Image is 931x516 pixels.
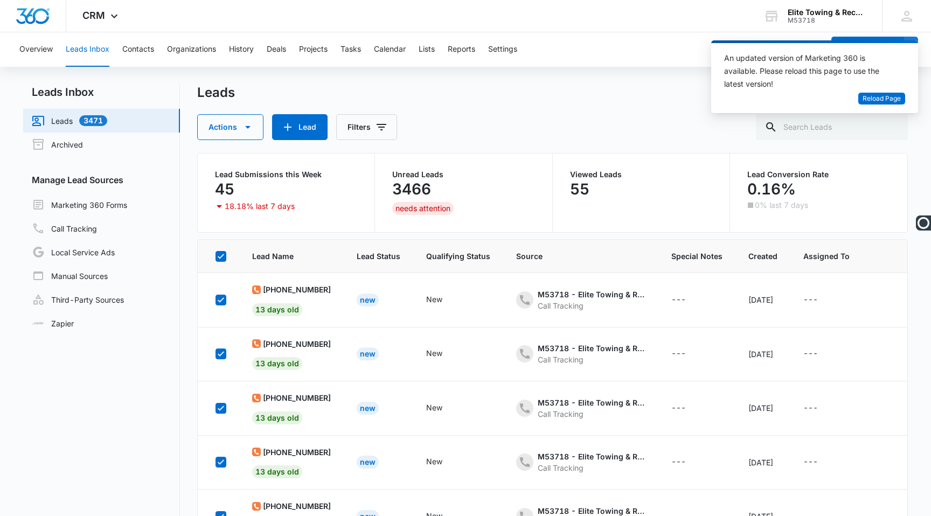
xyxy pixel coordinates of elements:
[538,354,645,365] div: Call Tracking
[357,403,379,413] a: New
[788,8,866,17] div: account name
[392,171,534,178] p: Unread Leads
[252,303,302,316] span: 13 days old
[267,32,286,67] button: Deals
[419,32,435,67] button: Lists
[357,294,379,306] div: New
[272,114,328,140] button: Lead
[538,397,645,408] div: M53718 - Elite Towing & Recovery - Content
[374,32,406,67] button: Calendar
[538,451,645,462] div: M53718 - Elite Towing & Recovery - Content
[357,347,379,360] div: New
[357,295,379,304] a: New
[538,343,645,354] div: M53718 - Elite Towing & Recovery - Ads
[357,402,379,415] div: New
[252,338,331,368] a: [PHONE_NUMBER]13 days old
[538,300,645,311] div: Call Tracking
[32,114,107,127] a: Leads3471
[341,32,361,67] button: Tasks
[803,250,850,262] span: Assigned To
[357,456,379,469] div: New
[32,293,124,306] a: Third-Party Sources
[426,402,442,413] div: New
[831,37,904,62] button: Add Contact
[252,284,331,314] a: [PHONE_NUMBER]13 days old
[252,500,331,512] div: [PHONE_NUMBER]
[392,180,431,198] p: 3466
[82,10,105,21] span: CRM
[803,456,837,469] div: - - Select to Edit Field
[538,289,645,300] div: M53718 - Elite Towing & Recovery - Content
[671,402,705,415] div: - - Select to Edit Field
[215,171,357,178] p: Lead Submissions this Week
[671,402,686,415] div: ---
[252,392,331,422] a: [PHONE_NUMBER]13 days old
[803,402,837,415] div: - - Select to Edit Field
[747,171,890,178] p: Lead Conversion Rate
[426,456,442,467] div: New
[252,392,331,403] div: [PHONE_NUMBER]
[748,294,777,305] div: [DATE]
[252,357,302,370] span: 13 days old
[747,180,796,198] p: 0.16%
[357,349,379,358] a: New
[748,457,777,468] div: [DATE]
[538,408,645,420] div: Call Tracking
[788,17,866,24] div: account id
[23,173,180,186] h3: Manage Lead Sources
[167,32,216,67] button: Organizations
[252,465,302,478] span: 13 days old
[803,456,818,469] div: ---
[215,180,234,198] p: 45
[426,347,442,359] div: New
[32,198,127,211] a: Marketing 360 Forms
[252,338,331,350] div: [PHONE_NUMBER]
[299,32,328,67] button: Projects
[671,347,686,360] div: ---
[225,203,295,210] p: 18.18% last 7 days
[724,52,892,90] div: An updated version of Marketing 360 is available. Please reload this page to use the latest version!
[229,32,254,67] button: History
[755,201,808,209] p: 0% last 7 days
[748,348,777,360] div: [DATE]
[252,447,331,458] div: [PHONE_NUMBER]
[916,215,931,231] img: Ooma Logo
[32,269,108,282] a: Manual Sources
[32,222,97,235] a: Call Tracking
[803,294,818,306] div: ---
[426,250,490,262] span: Qualifying Status
[32,318,74,329] a: Zapier
[671,456,686,469] div: ---
[756,114,908,140] input: Search Leads
[671,456,705,469] div: - - Select to Edit Field
[426,456,462,469] div: - - Select to Edit Field
[23,84,180,100] h2: Leads Inbox
[748,402,777,414] div: [DATE]
[448,32,475,67] button: Reports
[197,85,235,101] h1: Leads
[32,246,115,259] a: Local Service Ads
[19,32,53,67] button: Overview
[32,138,83,151] a: Archived
[803,402,818,415] div: ---
[197,114,263,140] button: Actions
[252,447,331,477] a: [PHONE_NUMBER]13 days old
[748,250,777,262] span: Created
[671,347,705,360] div: - - Select to Edit Field
[671,250,722,262] span: Special Notes
[426,294,462,306] div: - - Select to Edit Field
[863,94,901,104] span: Reload Page
[426,347,462,360] div: - - Select to Edit Field
[538,462,645,473] div: Call Tracking
[426,294,442,305] div: New
[803,294,837,306] div: - - Select to Edit Field
[122,32,154,67] button: Contacts
[66,32,109,67] button: Leads Inbox
[357,250,400,262] span: Lead Status
[488,32,517,67] button: Settings
[516,250,645,262] span: Source
[858,93,905,105] button: Reload Page
[252,284,331,295] div: [PHONE_NUMBER]
[426,402,462,415] div: - - Select to Edit Field
[803,347,837,360] div: - - Select to Edit Field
